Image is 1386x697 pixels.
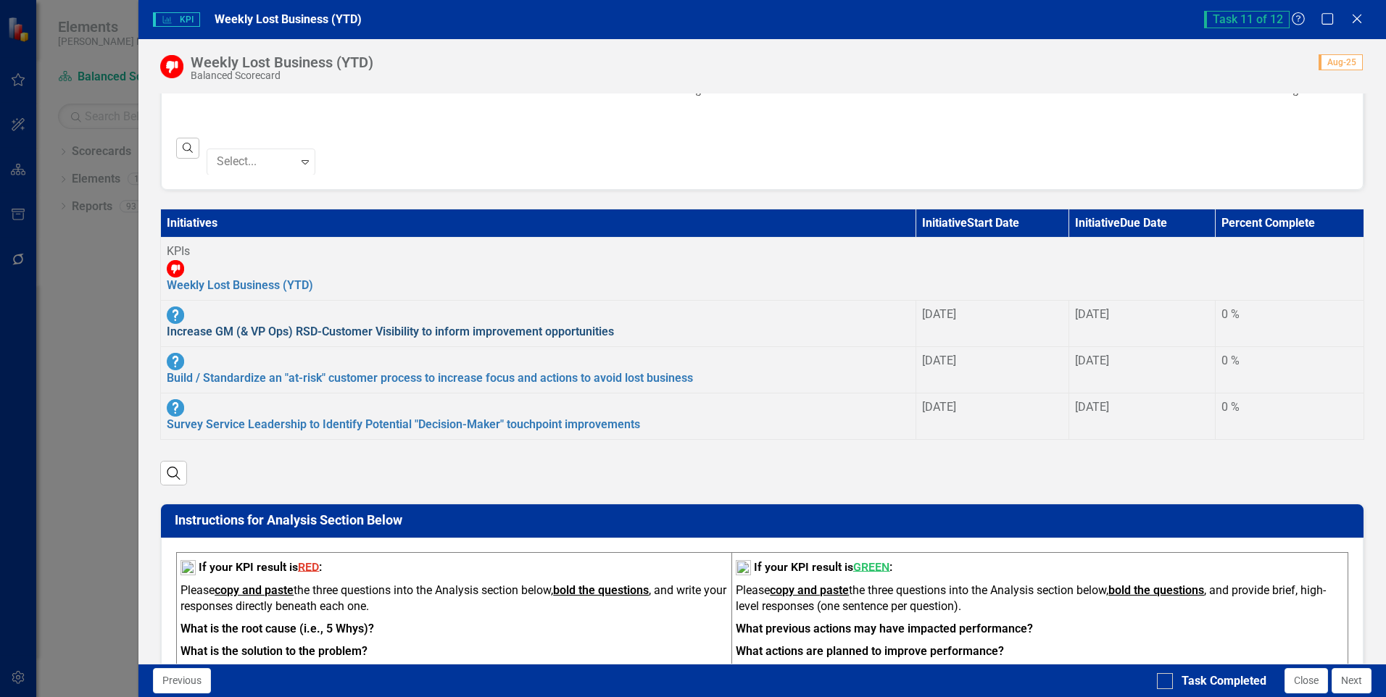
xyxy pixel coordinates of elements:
[1075,215,1209,232] div: Initiative Due Date
[1075,400,1109,414] span: [DATE]
[736,560,751,575] img: mceclip1%20v16.png
[177,552,732,686] td: To enrich screen reader interactions, please activate Accessibility in Grammarly extension settings
[770,583,849,597] strong: copy and paste
[153,668,211,693] button: Previous
[180,560,196,575] img: mceclip2%20v12.png
[215,583,294,597] strong: copy and paste
[161,238,1364,301] td: Double-Click to Edit Right Click for Context Menu
[180,583,728,619] p: Please the three questions into the Analysis section below, , and write your responses directly b...
[1332,668,1372,693] button: Next
[167,325,614,338] a: Increase GM (& VP Ops) RSD-Customer Visibility to inform improvement opportunities
[1069,301,1216,347] td: Double-Click to Edit
[167,353,184,370] img: No Information
[167,260,184,277] img: Below Target
[161,393,916,439] td: Double-Click to Edit Right Click for Context Menu
[199,559,322,573] strong: If your KPI result is :
[736,644,1004,658] strong: What actions are planned to improve performance?
[916,393,1069,439] td: Double-Click to Edit
[175,513,1355,527] h3: Instructions for Analysis Section Below
[916,301,1069,347] td: Double-Click to Edit
[732,552,1348,686] td: To enrich screen reader interactions, please activate Accessibility in Grammarly extension settings
[916,346,1069,393] td: Double-Click to Edit
[1221,215,1358,232] div: Percent Complete
[922,307,956,321] span: [DATE]
[167,371,693,385] a: Build / Standardize an "at-risk" customer process to increase focus and actions to avoid lost bus...
[161,301,916,347] td: Double-Click to Edit Right Click for Context Menu
[1069,346,1216,393] td: Double-Click to Edit
[1216,346,1364,393] td: Double-Click to Edit
[1216,393,1364,439] td: Double-Click to Edit
[153,12,199,27] span: KPI
[167,215,910,232] div: Initiatives
[1108,583,1204,597] strong: bold the questions
[191,70,373,81] div: Balanced Scorecard
[1221,353,1358,370] div: 0 %
[1285,668,1328,693] button: Close
[736,622,1033,635] strong: What previous actions may have impacted performance?
[167,417,640,431] a: Survey Service Leadership to Identify Potential "Decision-Maker" touchpoint improvements
[1319,54,1363,70] span: Aug-25
[1204,11,1290,28] span: Task 11 of 12
[160,55,183,78] img: Below Target
[167,306,184,324] img: No Information
[1216,301,1364,347] td: Double-Click to Edit
[922,400,956,414] span: [DATE]
[736,583,1344,619] p: Please the three questions into the Analysis section below, , and provide brief, high-level respo...
[853,559,889,573] span: GREEN
[191,54,373,70] div: Weekly Lost Business (YTD)
[1069,393,1216,439] td: Double-Click to Edit
[161,346,916,393] td: Double-Click to Edit Right Click for Context Menu
[167,278,313,292] a: Weekly Lost Business (YTD)
[553,583,649,597] strong: bold the questions
[1182,673,1266,690] div: Task Completed
[298,559,319,573] span: RED
[754,559,892,573] strong: If your KPI result is :
[1221,399,1358,416] div: 0 %
[180,622,374,635] strong: What is the root cause (i.e., 5 Whys)?
[1221,306,1358,323] div: 0 %
[167,243,1358,260] div: KPIs
[922,215,1063,232] div: Initiative Start Date
[215,12,362,26] span: Weekly Lost Business (YTD)
[167,399,184,417] img: No Information
[922,354,956,367] span: [DATE]
[1075,354,1109,367] span: [DATE]
[1075,307,1109,321] span: [DATE]
[180,644,368,658] strong: What is the solution to the problem?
